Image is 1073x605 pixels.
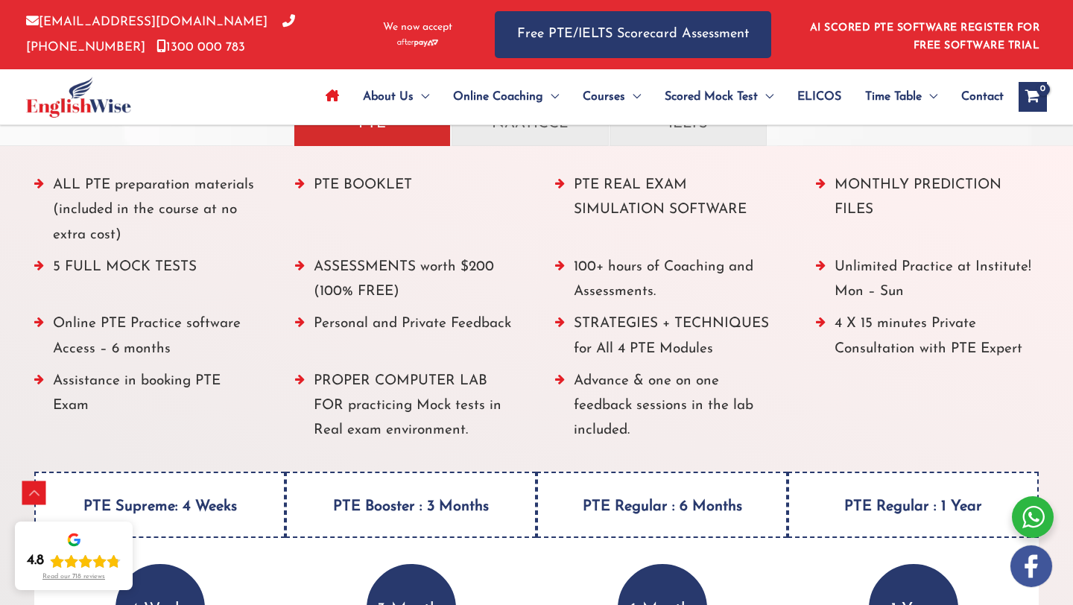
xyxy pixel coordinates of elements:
[34,369,258,451] li: Assistance in booking PTE Exam
[295,311,519,369] li: Personal and Private Feedback
[543,71,559,123] span: Menu Toggle
[816,311,1039,369] li: 4 X 15 minutes Private Consultation with PTE Expert
[26,77,131,118] img: cropped-ew-logo
[495,11,771,58] a: Free PTE/IELTS Scorecard Assessment
[34,255,258,312] li: 5 FULL MOCK TESTS
[816,173,1039,255] li: MONTHLY PREDICTION FILES
[922,71,937,123] span: Menu Toggle
[34,173,258,255] li: ALL PTE preparation materials (included in the course at no extra cost)
[295,173,519,255] li: PTE BOOKLET
[583,71,625,123] span: Courses
[665,71,758,123] span: Scored Mock Test
[34,472,285,538] h4: PTE Supreme: 4 Weeks
[414,71,429,123] span: Menu Toggle
[351,71,441,123] a: About UsMenu Toggle
[816,255,1039,312] li: Unlimited Practice at Institute! Mon – Sun
[853,71,949,123] a: Time TableMenu Toggle
[42,573,105,581] div: Read our 718 reviews
[810,22,1040,51] a: AI SCORED PTE SOFTWARE REGISTER FOR FREE SOFTWARE TRIAL
[27,552,121,570] div: Rating: 4.8 out of 5
[555,369,779,451] li: Advance & one on one feedback sessions in the lab included.
[961,71,1004,123] span: Contact
[555,255,779,312] li: 100+ hours of Coaching and Assessments.
[653,71,785,123] a: Scored Mock TestMenu Toggle
[865,71,922,123] span: Time Table
[397,39,438,47] img: Afterpay-Logo
[27,552,44,570] div: 4.8
[156,41,245,54] a: 1300 000 783
[34,311,258,369] li: Online PTE Practice software Access – 6 months
[26,16,268,28] a: [EMAIL_ADDRESS][DOMAIN_NAME]
[1019,82,1047,112] a: View Shopping Cart, empty
[1010,545,1052,587] img: white-facebook.png
[788,472,1039,538] h4: PTE Regular : 1 Year
[441,71,571,123] a: Online CoachingMenu Toggle
[797,71,841,123] span: ELICOS
[785,71,853,123] a: ELICOS
[314,71,1004,123] nav: Site Navigation: Main Menu
[758,71,773,123] span: Menu Toggle
[26,16,295,53] a: [PHONE_NUMBER]
[571,71,653,123] a: CoursesMenu Toggle
[295,255,519,312] li: ASSESSMENTS worth $200 (100% FREE)
[536,472,788,538] h4: PTE Regular : 6 Months
[949,71,1004,123] a: Contact
[383,20,452,35] span: We now accept
[801,10,1047,59] aside: Header Widget 1
[285,472,536,538] h4: PTE Booster : 3 Months
[295,369,519,451] li: PROPER COMPUTER LAB FOR practicing Mock tests in Real exam environment.
[555,311,779,369] li: STRATEGIES + TECHNIQUES for All 4 PTE Modules
[453,71,543,123] span: Online Coaching
[555,173,779,255] li: PTE REAL EXAM SIMULATION SOFTWARE
[363,71,414,123] span: About Us
[625,71,641,123] span: Menu Toggle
